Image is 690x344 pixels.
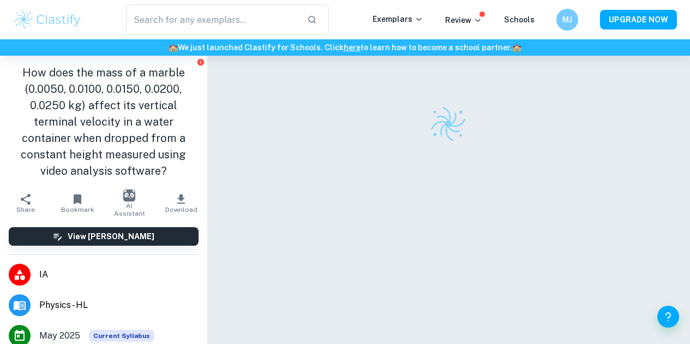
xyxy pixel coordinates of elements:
[89,330,154,342] span: Current Syllabus
[429,105,467,143] img: Clastify logo
[89,330,154,342] div: This exemplar is based on the current syllabus. Feel free to refer to it for inspiration/ideas wh...
[561,14,574,26] h6: MJ
[504,15,535,24] a: Schools
[9,227,199,246] button: View [PERSON_NAME]
[39,268,199,281] span: IA
[68,230,154,242] h6: View [PERSON_NAME]
[13,9,82,31] img: Clastify logo
[123,189,135,201] img: AI Assistant
[169,43,178,52] span: 🏫
[556,9,578,31] button: MJ
[445,14,482,26] p: Review
[39,329,80,342] span: May 2025
[52,188,104,218] button: Bookmark
[39,299,199,312] span: Physics - HL
[126,4,298,35] input: Search for any exemplars...
[2,41,688,54] h6: We just launched Clastify for Schools. Click to learn how to become a school partner.
[9,64,199,179] h1: How does the mass of a marble (0.0050, 0.0100, 0.0150, 0.0200, 0.0250 kg) affect its vertical ter...
[165,206,197,213] span: Download
[197,58,205,66] button: Report issue
[600,10,677,29] button: UPGRADE NOW
[373,13,423,25] p: Exemplars
[61,206,94,213] span: Bookmark
[512,43,521,52] span: 🏫
[110,202,149,217] span: AI Assistant
[155,188,207,218] button: Download
[657,306,679,328] button: Help and Feedback
[344,43,361,52] a: here
[104,188,155,218] button: AI Assistant
[16,206,35,213] span: Share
